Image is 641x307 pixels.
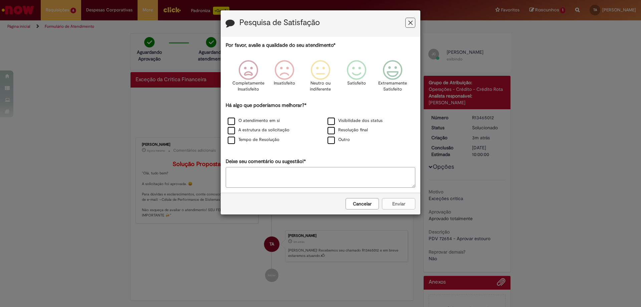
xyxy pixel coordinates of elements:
[239,18,320,27] label: Pesquisa de Satisfação
[346,198,379,209] button: Cancelar
[378,80,407,93] p: Extremamente Satisfeito
[328,118,383,124] label: Visibilidade dos status
[226,158,306,165] label: Deixe seu comentário ou sugestão!*
[231,55,265,101] div: Completamente Insatisfeito
[267,55,301,101] div: Insatisfeito
[308,80,333,93] p: Neutro ou indiferente
[328,137,350,143] label: Outro
[376,55,410,101] div: Extremamente Satisfeito
[347,80,366,87] p: Satisfeito
[328,127,368,133] label: Resolução final
[226,102,415,145] div: Há algo que poderíamos melhorar?*
[226,42,336,49] label: Por favor, avalie a qualidade do seu atendimento*
[340,55,374,101] div: Satisfeito
[228,127,289,133] label: A estrutura da solicitação
[303,55,338,101] div: Neutro ou indiferente
[228,118,280,124] label: O atendimento em si
[274,80,295,87] p: Insatisfeito
[232,80,264,93] p: Completamente Insatisfeito
[228,137,279,143] label: Tempo de Resolução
